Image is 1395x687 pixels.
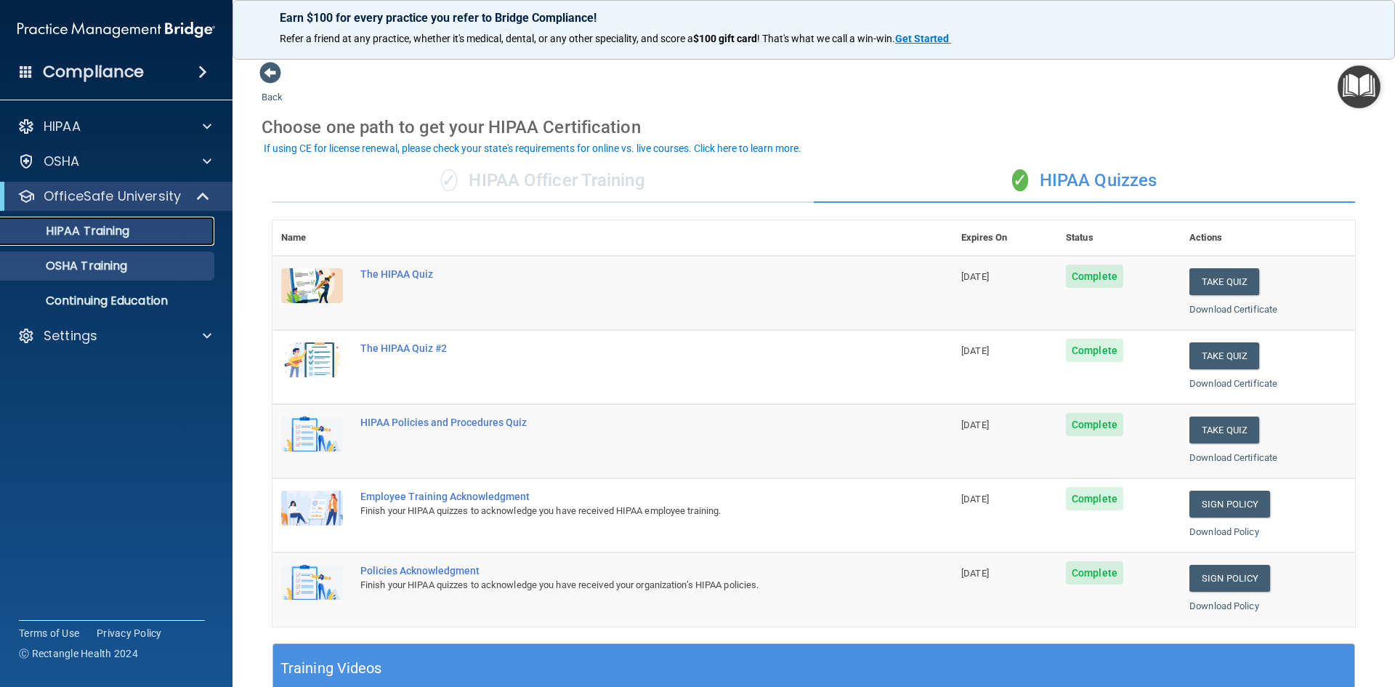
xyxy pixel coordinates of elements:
[44,118,81,135] p: HIPAA
[1057,220,1181,256] th: Status
[1189,268,1259,295] button: Take Quiz
[360,342,880,354] div: The HIPAA Quiz #2
[272,159,814,203] div: HIPAA Officer Training
[1338,65,1380,108] button: Open Resource Center
[895,33,951,44] a: Get Started
[961,568,989,579] span: [DATE]
[280,11,1348,25] p: Earn $100 for every practice you refer to Bridge Compliance!
[1066,265,1123,288] span: Complete
[272,220,352,256] th: Name
[17,153,211,170] a: OSHA
[262,106,1366,148] div: Choose one path to get your HIPAA Certification
[97,626,162,640] a: Privacy Policy
[262,74,283,103] a: Back
[757,33,895,44] span: ! That's what we call a win-win.
[360,565,880,576] div: Policies Acknowledgment
[961,494,989,505] span: [DATE]
[262,141,804,156] button: If using CE for license renewal, please check your state's requirements for online vs. live cours...
[360,268,880,280] div: The HIPAA Quiz
[360,502,880,520] div: Finish your HIPAA quizzes to acknowledge you have received HIPAA employee training.
[441,169,457,191] span: ✓
[693,33,757,44] strong: $100 gift card
[1066,487,1123,510] span: Complete
[19,626,79,640] a: Terms of Use
[360,491,880,502] div: Employee Training Acknowledgment
[9,294,208,308] p: Continuing Education
[1189,342,1259,369] button: Take Quiz
[1066,561,1123,584] span: Complete
[280,33,693,44] span: Refer a friend at any practice, whether it's medical, dental, or any other speciality, and score a
[961,345,989,356] span: [DATE]
[17,188,211,205] a: OfficeSafe University
[961,271,989,282] span: [DATE]
[895,33,949,44] strong: Get Started
[360,417,880,428] div: HIPAA Policies and Procedures Quiz
[9,259,127,273] p: OSHA Training
[1189,491,1270,518] a: Sign Policy
[1189,600,1259,611] a: Download Policy
[1181,220,1355,256] th: Actions
[1189,378,1277,389] a: Download Certificate
[360,576,880,594] div: Finish your HIPAA quizzes to acknowledge you have received your organization’s HIPAA policies.
[19,646,138,661] span: Ⓒ Rectangle Health 2024
[961,419,989,430] span: [DATE]
[1189,565,1270,592] a: Sign Policy
[44,153,80,170] p: OSHA
[1189,452,1277,463] a: Download Certificate
[1189,417,1259,443] button: Take Quiz
[43,62,144,82] h4: Compliance
[17,327,211,345] a: Settings
[1189,526,1259,537] a: Download Policy
[44,327,97,345] p: Settings
[17,15,215,44] img: PMB logo
[17,118,211,135] a: HIPAA
[9,224,129,238] p: HIPAA Training
[264,143,801,153] div: If using CE for license renewal, please check your state's requirements for online vs. live cours...
[1066,339,1123,362] span: Complete
[814,159,1355,203] div: HIPAA Quizzes
[44,188,181,205] p: OfficeSafe University
[1066,413,1123,436] span: Complete
[280,656,382,681] h5: Training Videos
[1012,169,1028,191] span: ✓
[953,220,1057,256] th: Expires On
[1189,304,1277,315] a: Download Certificate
